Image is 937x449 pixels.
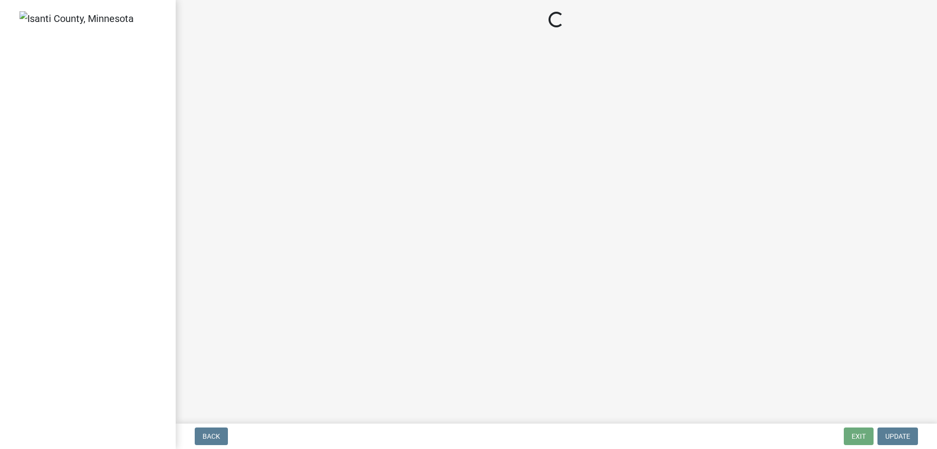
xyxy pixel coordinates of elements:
[195,428,228,445] button: Back
[203,432,220,440] span: Back
[844,428,874,445] button: Exit
[877,428,918,445] button: Update
[885,432,910,440] span: Update
[20,11,134,26] img: Isanti County, Minnesota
